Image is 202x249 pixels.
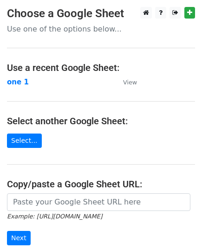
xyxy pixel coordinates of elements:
iframe: Chat Widget [156,204,202,249]
p: Use one of the options below... [7,24,195,34]
a: one 1 [7,78,29,86]
h4: Select another Google Sheet: [7,115,195,127]
a: View [114,78,137,86]
small: Example: [URL][DOMAIN_NAME] [7,213,102,220]
input: Paste your Google Sheet URL here [7,193,190,211]
small: View [123,79,137,86]
h4: Copy/paste a Google Sheet URL: [7,179,195,190]
h3: Choose a Google Sheet [7,7,195,20]
h4: Use a recent Google Sheet: [7,62,195,73]
a: Select... [7,134,42,148]
input: Next [7,231,31,245]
